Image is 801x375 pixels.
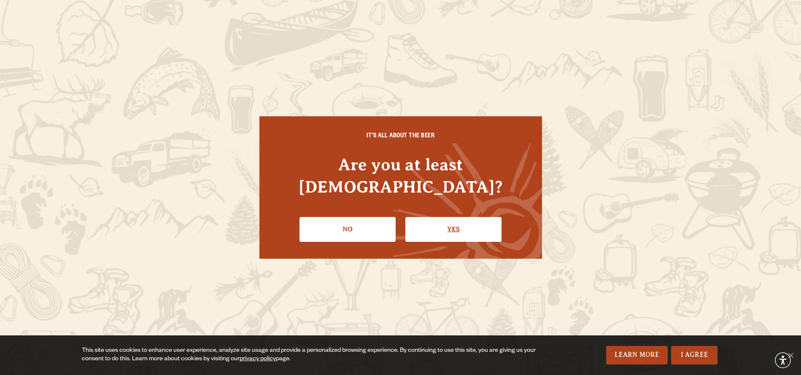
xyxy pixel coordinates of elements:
[276,153,525,198] h4: Are you at least [DEMOGRAPHIC_DATA]?
[276,133,525,141] h6: IT'S ALL ABOUT THE BEER
[405,217,502,241] a: Confirm I'm 21 or older
[671,346,717,364] a: I Agree
[299,217,396,241] a: No
[606,346,668,364] a: Learn More
[82,347,537,364] div: This site uses cookies to enhance user experience, analyze site usage and provide a personalized ...
[240,356,276,363] a: privacy policy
